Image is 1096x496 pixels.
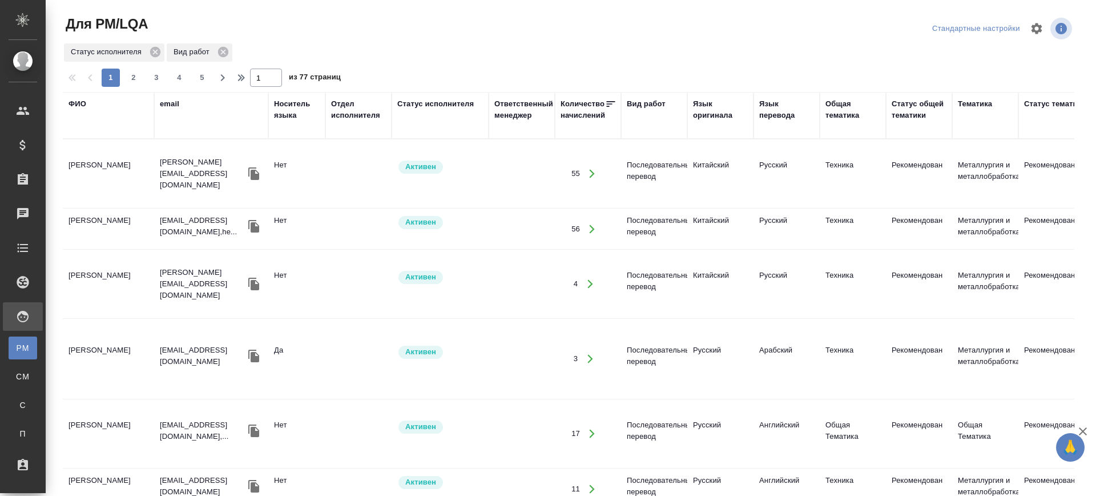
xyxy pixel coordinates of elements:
p: Статус исполнителя [71,46,146,58]
span: С [14,399,31,411]
div: 11 [571,483,580,495]
span: CM [14,371,31,382]
td: Последовательный перевод [621,414,687,454]
td: Последовательный перевод [621,154,687,194]
td: Английский [753,414,820,454]
td: Русский [687,339,753,379]
td: Техника [820,264,886,304]
td: [PERSON_NAME] [63,154,154,194]
div: Ответственный менеджер [494,98,553,121]
div: Статус исполнителя [64,43,164,62]
span: 2 [124,72,143,83]
div: Рядовой исполнитель: назначай с учетом рейтинга [397,345,483,360]
button: Открыть работы [581,422,604,446]
span: 5 [193,72,211,83]
td: [PERSON_NAME] [63,339,154,379]
td: Рекомендован [886,414,952,454]
button: Скопировать [245,347,263,365]
p: [EMAIL_ADDRESS][DOMAIN_NAME],... [160,419,245,442]
div: split button [929,20,1023,38]
button: 3 [147,69,166,87]
span: из 77 страниц [289,70,341,87]
button: Скопировать [245,422,263,439]
button: 🙏 [1056,433,1085,462]
td: Последовательный перевод [621,264,687,304]
span: П [14,428,31,439]
a: П [9,422,37,445]
p: Активен [405,346,436,358]
td: Нет [268,414,325,454]
td: Да [268,339,325,379]
td: Нет [268,209,325,249]
div: Отдел исполнителя [331,98,386,121]
td: [PERSON_NAME] [63,264,154,304]
td: Нет [268,264,325,304]
div: Язык перевода [759,98,814,121]
td: Арабский [753,339,820,379]
td: Китайский [687,154,753,194]
button: Скопировать [245,165,263,182]
button: Скопировать [245,218,263,235]
div: Рядовой исполнитель: назначай с учетом рейтинга [397,475,483,490]
p: [PERSON_NAME][EMAIL_ADDRESS][DOMAIN_NAME] [160,157,245,191]
p: Вид работ [174,46,213,58]
td: Общая Тематика [820,414,886,454]
p: [EMAIL_ADDRESS][DOMAIN_NAME] [160,345,245,367]
button: 5 [193,69,211,87]
span: 4 [170,72,188,83]
td: Русский [753,209,820,249]
p: [PERSON_NAME][EMAIL_ADDRESS][DOMAIN_NAME] [160,267,245,301]
div: Рядовой исполнитель: назначай с учетом рейтинга [397,159,483,175]
button: Открыть работы [581,217,604,241]
div: Рядовой исполнитель: назначай с учетом рейтинга [397,270,483,285]
p: Активен [405,477,436,488]
a: С [9,394,37,417]
a: CM [9,365,37,388]
span: Для PM/LQA [63,15,148,33]
td: Металлургия и металлобработка [952,339,1018,379]
div: 55 [571,168,580,179]
div: Вид работ [627,98,666,110]
div: Статус тематики [1024,98,1086,110]
button: Скопировать [245,275,263,293]
div: email [160,98,179,110]
button: Открыть работы [581,162,604,186]
p: Активен [405,161,436,173]
td: Последовательный перевод [621,209,687,249]
td: Китайский [687,264,753,304]
button: 4 [170,69,188,87]
span: 3 [147,72,166,83]
button: 2 [124,69,143,87]
td: Рекомендован [886,264,952,304]
td: Металлургия и металлобработка [952,264,1018,304]
p: [EMAIL_ADDRESS][DOMAIN_NAME],he... [160,215,245,238]
div: Статус исполнителя [397,98,474,110]
td: Металлургия и металлобработка [952,209,1018,249]
td: [PERSON_NAME] [63,414,154,454]
button: Открыть работы [578,347,602,371]
div: Статус общей тематики [892,98,946,121]
p: Активен [405,421,436,433]
td: Общая Тематика [952,414,1018,454]
a: PM [9,337,37,359]
div: Количество начислений [561,98,605,121]
div: Носитель языка [274,98,320,121]
td: Рекомендован [886,154,952,194]
td: Техника [820,209,886,249]
div: ФИО [68,98,86,110]
div: 3 [574,353,578,365]
span: Посмотреть информацию [1050,18,1074,39]
td: Русский [687,414,753,454]
div: Язык оригинала [693,98,748,121]
span: PM [14,342,31,354]
button: Открыть работы [578,273,602,296]
td: Рекомендован [886,339,952,379]
div: Тематика [958,98,992,110]
td: Китайский [687,209,753,249]
td: [PERSON_NAME] [63,209,154,249]
div: Рядовой исполнитель: назначай с учетом рейтинга [397,419,483,435]
td: Последовательный перевод [621,339,687,379]
td: Техника [820,154,886,194]
div: 56 [571,223,580,235]
p: Активен [405,217,436,228]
